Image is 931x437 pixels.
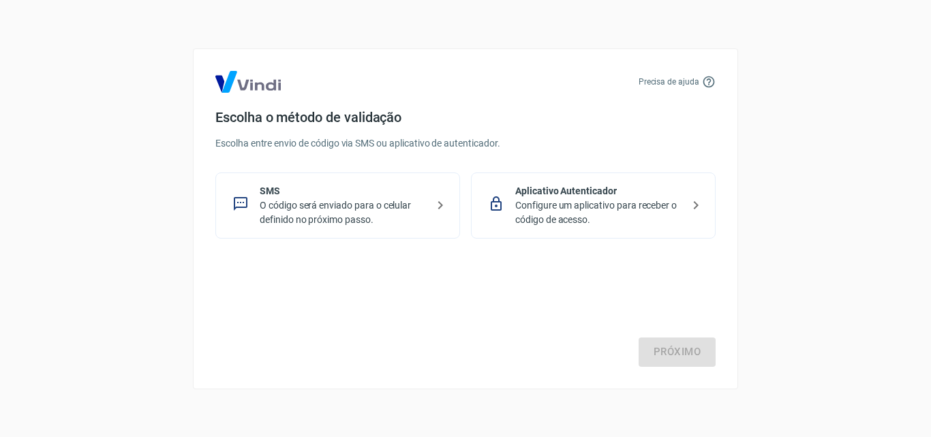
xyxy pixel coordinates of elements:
[215,172,460,239] div: SMSO código será enviado para o celular definido no próximo passo.
[639,76,699,88] p: Precisa de ajuda
[515,184,682,198] p: Aplicativo Autenticador
[260,198,427,227] p: O código será enviado para o celular definido no próximo passo.
[215,136,716,151] p: Escolha entre envio de código via SMS ou aplicativo de autenticador.
[515,198,682,227] p: Configure um aplicativo para receber o código de acesso.
[471,172,716,239] div: Aplicativo AutenticadorConfigure um aplicativo para receber o código de acesso.
[260,184,427,198] p: SMS
[215,109,716,125] h4: Escolha o método de validação
[215,71,281,93] img: Logo Vind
